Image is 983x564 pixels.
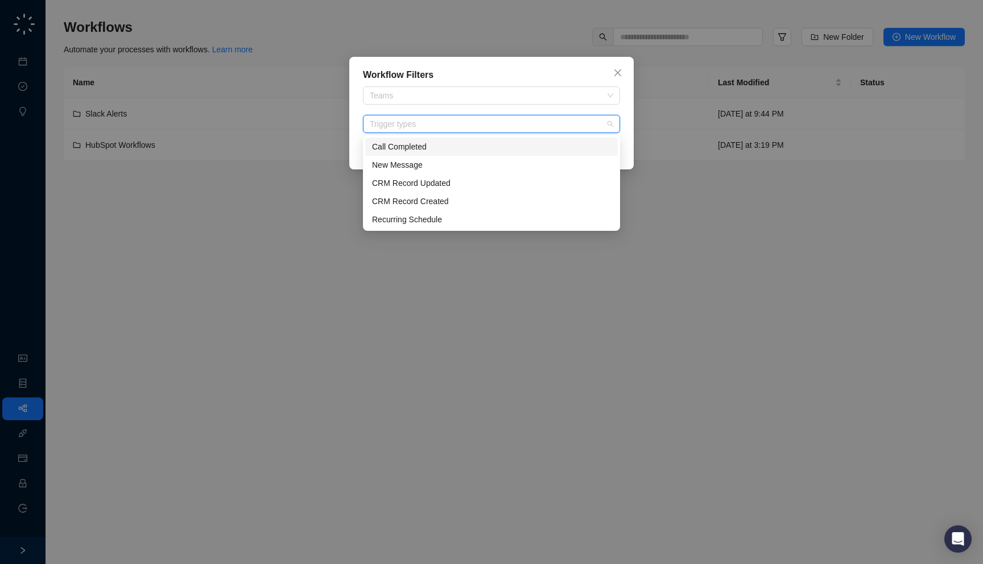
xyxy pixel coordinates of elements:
[365,210,618,229] div: Recurring Schedule
[365,174,618,192] div: CRM Record Updated
[372,213,611,226] div: Recurring Schedule
[372,195,611,208] div: CRM Record Created
[363,68,620,82] div: Workflow Filters
[372,159,611,171] div: New Message
[365,138,618,156] div: Call Completed
[372,140,611,153] div: Call Completed
[372,177,611,189] div: CRM Record Updated
[613,68,622,77] span: close
[365,192,618,210] div: CRM Record Created
[944,525,972,553] div: Open Intercom Messenger
[365,156,618,174] div: New Message
[609,64,627,82] button: Close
